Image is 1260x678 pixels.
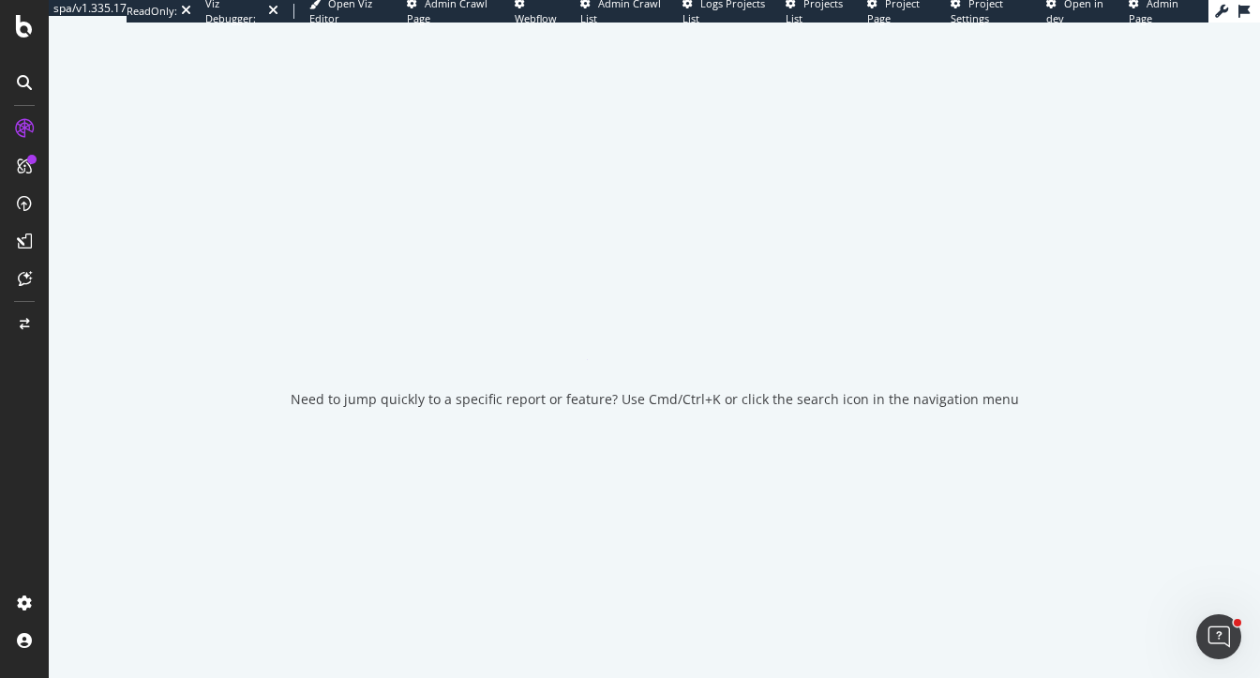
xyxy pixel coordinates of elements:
[127,4,177,19] div: ReadOnly:
[1196,614,1241,659] iframe: Intercom live chat
[291,390,1019,409] div: Need to jump quickly to a specific report or feature? Use Cmd/Ctrl+K or click the search icon in ...
[587,293,722,360] div: animation
[515,11,557,25] span: Webflow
